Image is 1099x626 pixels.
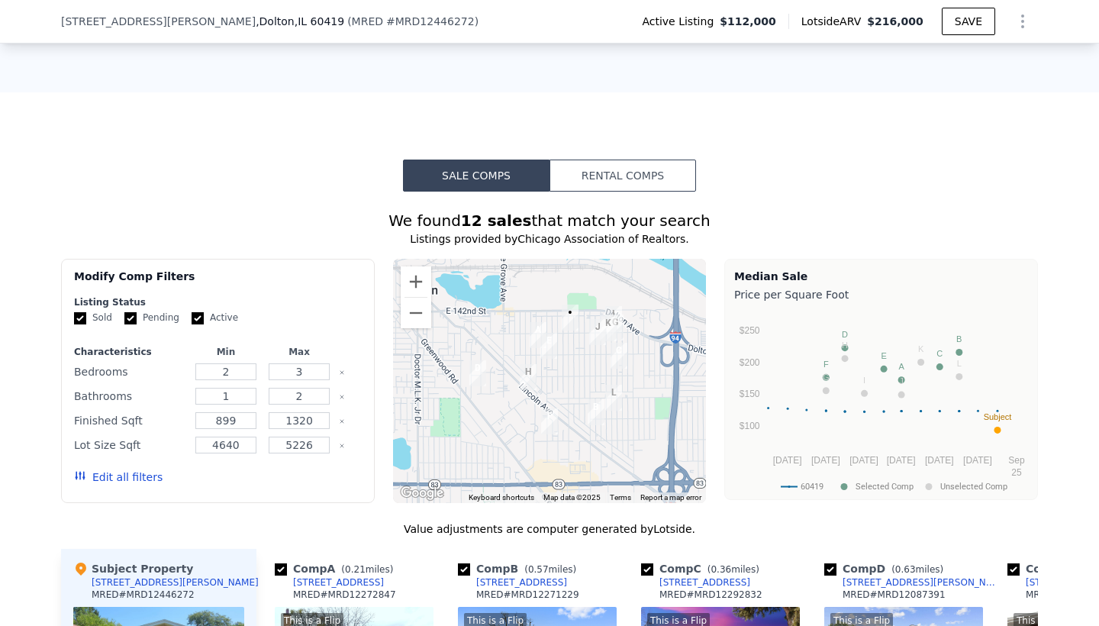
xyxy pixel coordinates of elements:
[642,14,720,29] span: Active Listing
[528,564,549,575] span: 0.57
[611,343,627,369] div: 14430 Kenwood Ave
[469,492,534,503] button: Keyboard shortcuts
[74,469,163,485] button: Edit all filters
[401,266,431,297] button: Zoom in
[520,364,537,390] div: 14523 Lincoln Ave
[61,521,1038,537] div: Value adjustments are computer generated by Lotside .
[823,373,830,382] text: G
[541,408,558,434] div: 14731 Ellis Ave
[898,362,904,371] text: A
[659,576,750,589] div: [STREET_ADDRESS]
[397,483,447,503] img: Google
[881,351,886,360] text: E
[73,561,193,576] div: Subject Property
[940,482,1007,492] text: Unselected Comp
[842,340,848,350] text: H
[1011,467,1022,478] text: 25
[720,14,776,29] span: $112,000
[74,410,186,431] div: Finished Sqft
[293,576,384,589] div: [STREET_ADDRESS]
[549,160,696,192] button: Rental Comps
[925,455,954,466] text: [DATE]
[589,319,606,345] div: 14324 Avalon Ave
[543,493,601,502] span: Map data ©2025
[641,561,765,576] div: Comp C
[518,564,582,575] span: ( miles)
[540,333,557,359] div: 14401 Ellis Ave
[345,564,366,575] span: 0.21
[734,269,1028,284] div: Median Sale
[74,361,186,382] div: Bedrooms
[61,231,1038,247] div: Listings provided by Chicago Association of Realtors .
[801,482,823,492] text: 60419
[530,322,546,348] div: 14331 Ingleside Ave
[61,14,256,29] span: [STREET_ADDRESS][PERSON_NAME]
[701,564,765,575] span: ( miles)
[275,561,399,576] div: Comp A
[476,589,579,601] div: MRED # MRD12271229
[600,315,617,341] div: 14314 Kimbark Ave
[734,305,1028,496] svg: A chart.
[295,15,344,27] span: , IL 60419
[856,482,914,492] text: Selected Comp
[867,15,923,27] span: $216,000
[607,315,624,340] div: 14311 Kimbark Ave
[849,455,878,466] text: [DATE]
[339,418,345,424] button: Clear
[801,14,867,29] span: Lotside ARV
[823,360,829,369] text: F
[275,576,384,589] a: [STREET_ADDRESS]
[74,269,362,296] div: Modify Comp Filters
[74,296,362,308] div: Listing Status
[1007,6,1038,37] button: Show Options
[899,376,904,386] text: J
[942,8,995,35] button: SAVE
[734,284,1028,305] div: Price per Square Foot
[740,389,760,399] text: $150
[458,561,582,576] div: Comp B
[659,589,762,601] div: MRED # MRD12292832
[74,386,186,407] div: Bathrooms
[963,455,992,466] text: [DATE]
[192,311,238,324] label: Active
[562,305,579,331] div: 14237 Minerva Ave
[339,443,345,449] button: Clear
[843,589,946,601] div: MRED # MRD12087391
[74,312,86,324] input: Sold
[824,576,1001,589] a: [STREET_ADDRESS][PERSON_NAME]
[936,349,943,358] text: C
[640,493,701,502] a: Report a map error
[918,344,924,353] text: K
[339,369,345,376] button: Clear
[887,455,916,466] text: [DATE]
[124,311,179,324] label: Pending
[339,394,345,400] button: Clear
[588,399,604,425] div: 14708 Avalon Ave
[74,434,186,456] div: Lot Size Sqft
[61,210,1038,231] div: We found that match your search
[192,312,204,324] input: Active
[192,346,259,358] div: Min
[124,312,137,324] input: Pending
[256,14,344,29] span: , Dolton
[824,561,949,576] div: Comp D
[386,15,475,27] span: # MRD12446272
[641,576,750,589] a: [STREET_ADDRESS]
[740,421,760,431] text: $100
[811,455,840,466] text: [DATE]
[347,14,479,29] div: ( )
[610,493,631,502] a: Terms (opens in new tab)
[266,346,333,358] div: Max
[352,15,383,27] span: MRED
[1008,455,1025,466] text: Sep
[957,359,962,368] text: L
[335,564,399,575] span: ( miles)
[461,211,532,230] strong: 12 sales
[605,385,622,411] div: 14627 Kimbark Ave
[773,455,802,466] text: [DATE]
[711,564,731,575] span: 0.36
[401,298,431,328] button: Zoom out
[92,576,259,589] div: [STREET_ADDRESS][PERSON_NAME]
[885,564,949,575] span: ( miles)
